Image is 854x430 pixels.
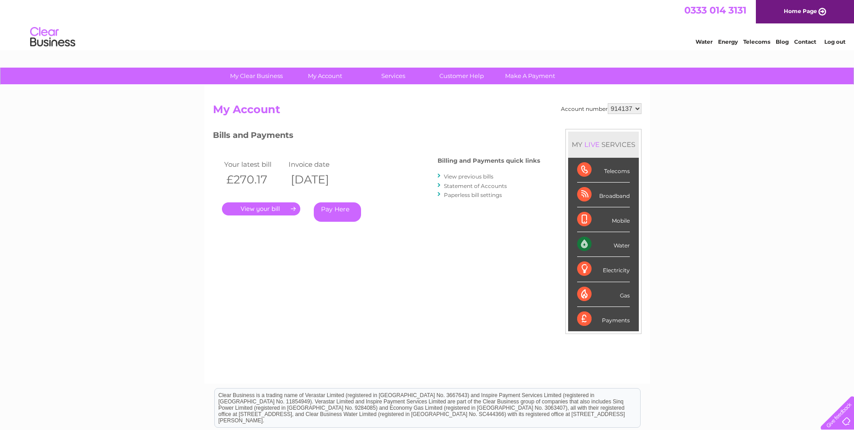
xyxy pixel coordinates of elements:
[684,5,746,16] a: 0333 014 3131
[438,157,540,164] h4: Billing and Payments quick links
[286,170,351,189] th: [DATE]
[425,68,499,84] a: Customer Help
[222,170,287,189] th: £270.17
[215,5,640,44] div: Clear Business is a trading name of Verastar Limited (registered in [GEOGRAPHIC_DATA] No. 3667643...
[356,68,430,84] a: Services
[30,23,76,51] img: logo.png
[213,103,642,120] h2: My Account
[444,173,493,180] a: View previous bills
[314,202,361,222] a: Pay Here
[222,158,287,170] td: Your latest bill
[444,183,507,189] a: Statement of Accounts
[222,202,300,215] a: .
[696,38,713,45] a: Water
[583,140,601,149] div: LIVE
[577,307,630,331] div: Payments
[776,38,789,45] a: Blog
[444,192,502,198] a: Paperless bill settings
[219,68,294,84] a: My Clear Business
[213,129,540,145] h3: Bills and Payments
[824,38,845,45] a: Log out
[794,38,816,45] a: Contact
[493,68,567,84] a: Make A Payment
[286,158,351,170] td: Invoice date
[561,103,642,114] div: Account number
[577,183,630,207] div: Broadband
[568,132,639,157] div: MY SERVICES
[577,257,630,282] div: Electricity
[577,232,630,257] div: Water
[743,38,770,45] a: Telecoms
[288,68,362,84] a: My Account
[577,207,630,232] div: Mobile
[718,38,738,45] a: Energy
[577,158,630,183] div: Telecoms
[577,282,630,307] div: Gas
